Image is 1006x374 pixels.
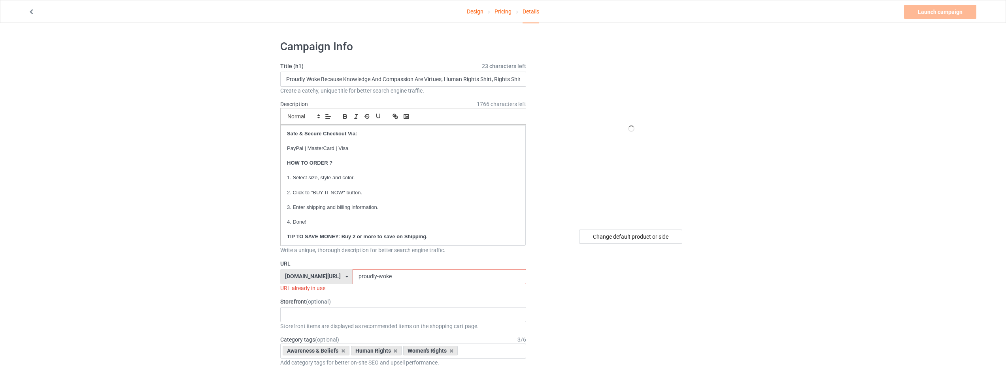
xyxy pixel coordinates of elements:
div: Human Rights [351,346,402,355]
div: Awareness & Beliefs [283,346,349,355]
strong: HOW TO ORDER ? [287,160,332,166]
p: 2. Click to "BUY IT NOW" button. [287,189,519,197]
strong: TIP TO SAVE MONEY: Buy 2 or more to save on Shipping. [287,234,428,239]
div: URL already in use [280,284,526,292]
div: Add category tags for better on-site SEO and upsell performance. [280,359,526,366]
h1: Campaign Info [280,40,526,54]
div: Change default product or side [579,230,682,244]
a: Design [467,0,483,23]
span: 23 characters left [482,62,526,70]
div: Women's Rights [403,346,458,355]
label: URL [280,260,526,268]
span: (optional) [315,336,339,343]
p: 3. Enter shipping and billing information. [287,204,519,211]
p: 4. Done! [287,218,519,226]
span: 1766 characters left [477,100,526,108]
span: (optional) [306,298,331,305]
strong: Safe & Secure Checkout Via: [287,131,357,137]
div: Details [523,0,539,23]
label: Storefront [280,298,526,306]
div: 3 / 6 [517,336,526,344]
div: Write a unique, thorough description for better search engine traffic. [280,246,526,254]
div: Storefront items are displayed as recommended items on the shopping cart page. [280,322,526,330]
p: PayPal | MasterCard | Visa [287,145,519,152]
label: Description [280,101,308,107]
label: Category tags [280,336,339,344]
a: Pricing [495,0,511,23]
p: 1. Select size, style and color. [287,174,519,182]
div: Create a catchy, unique title for better search engine traffic. [280,87,526,95]
label: Title (h1) [280,62,526,70]
div: [DOMAIN_NAME][URL] [285,273,341,279]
